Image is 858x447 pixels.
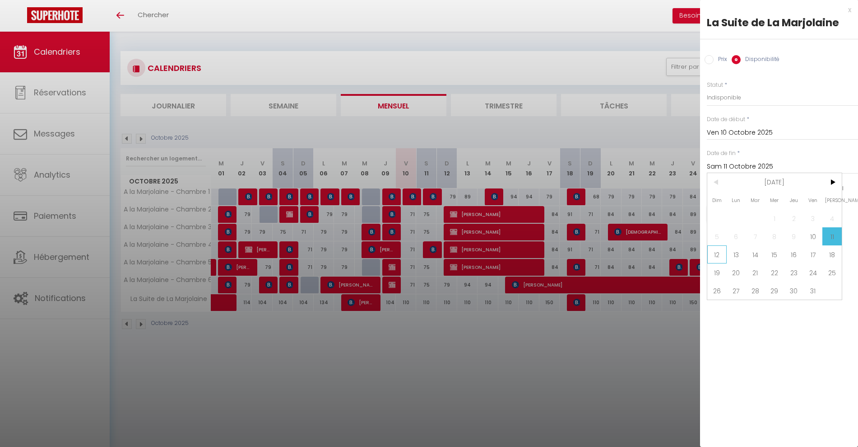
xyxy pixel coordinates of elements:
span: 5 [707,227,727,245]
span: 4 [822,209,842,227]
label: Statut [707,81,723,89]
span: > [822,173,842,191]
span: 20 [727,263,746,282]
span: Ven [803,191,823,209]
label: Date de début [707,115,745,124]
span: 19 [707,263,727,282]
span: Dim [707,191,727,209]
span: Mer [765,191,784,209]
span: 6 [727,227,746,245]
span: 21 [746,263,765,282]
span: 24 [803,263,823,282]
span: 3 [803,209,823,227]
span: [PERSON_NAME] [822,191,842,209]
span: 27 [727,282,746,300]
span: 22 [765,263,784,282]
span: Mar [746,191,765,209]
label: Disponibilité [741,55,779,65]
span: 7 [746,227,765,245]
span: 30 [784,282,803,300]
span: 12 [707,245,727,263]
div: La Suite de La Marjolaine [707,15,851,30]
span: 10 [803,227,823,245]
span: 9 [784,227,803,245]
span: 16 [784,245,803,263]
div: x [700,5,851,15]
span: 25 [822,263,842,282]
label: Date de fin [707,149,736,158]
span: 1 [765,209,784,227]
span: 26 [707,282,727,300]
span: Lun [727,191,746,209]
span: 17 [803,245,823,263]
span: 23 [784,263,803,282]
span: 13 [727,245,746,263]
span: 29 [765,282,784,300]
span: 31 [803,282,823,300]
span: Jeu [784,191,803,209]
span: 15 [765,245,784,263]
span: 8 [765,227,784,245]
span: 18 [822,245,842,263]
span: [DATE] [727,173,823,191]
span: 11 [822,227,842,245]
span: 2 [784,209,803,227]
label: Prix [714,55,727,65]
span: 14 [746,245,765,263]
span: 28 [746,282,765,300]
span: < [707,173,727,191]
